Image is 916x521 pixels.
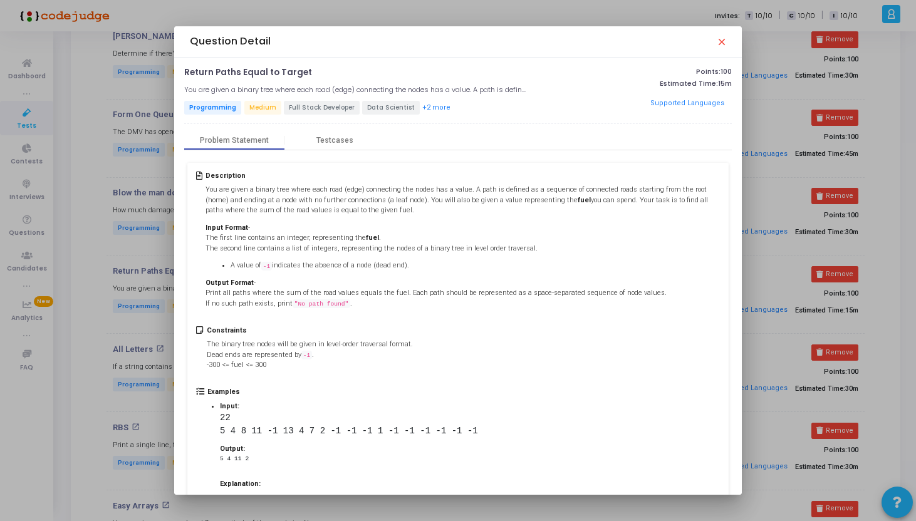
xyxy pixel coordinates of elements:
button: +2 more [422,102,451,114]
div: Testcases [316,136,353,145]
strong: Explanation: [220,480,261,488]
code: "No path found" [293,299,350,308]
strong: fuel [578,196,591,204]
h5: Constraints [207,326,413,334]
div: Problem Statement [200,136,269,145]
h5: Examples [207,388,720,396]
button: Supported Languages [646,95,728,113]
p: - The first line contains an integer, representing the . The second line contains a list of integ... [206,223,720,254]
h5: Description [206,172,720,180]
p: The binary tree nodes will be given in level-order traversal format. Dead ends are represented by... [207,339,413,371]
strong: Output: [220,445,245,453]
code: -1 [261,262,272,271]
h5: You are given a binary tree where each road (edge) connecting the nodes has a value. A path is de... [184,86,526,94]
span: Data Scientist [362,101,420,115]
pre: 22 5 4 8 11 -1 13 4 7 2 -1 -1 -1 1 -1 -1 -1 -1 -1 -1 [220,411,707,438]
mat-icon: close [716,36,726,46]
p: Points: [556,68,732,76]
p: You are given a binary tree where each road (edge) connecting the nodes has a value. A path is de... [206,185,720,216]
p: Estimated Time: [556,80,732,88]
span: Medium [244,101,281,115]
li: A value of indicates the absence of a node (dead end). [231,260,720,271]
pre: 5 4 11 2 [220,455,707,473]
code: -1 [301,351,312,359]
span: 15m [718,80,732,88]
strong: Input Format [206,224,248,232]
span: Full Stack Developer [284,101,360,115]
strong: fuel [366,234,379,242]
strong: Input: [220,402,239,410]
h4: Question Detail [190,35,271,48]
span: Programming [184,101,241,115]
strong: Output Format [206,279,254,287]
p: - Print all paths where the sum of the road values equals the fuel. Each path should be represent... [206,278,720,309]
span: 100 [721,66,732,76]
p: Return Paths Equal to Target [184,68,312,78]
